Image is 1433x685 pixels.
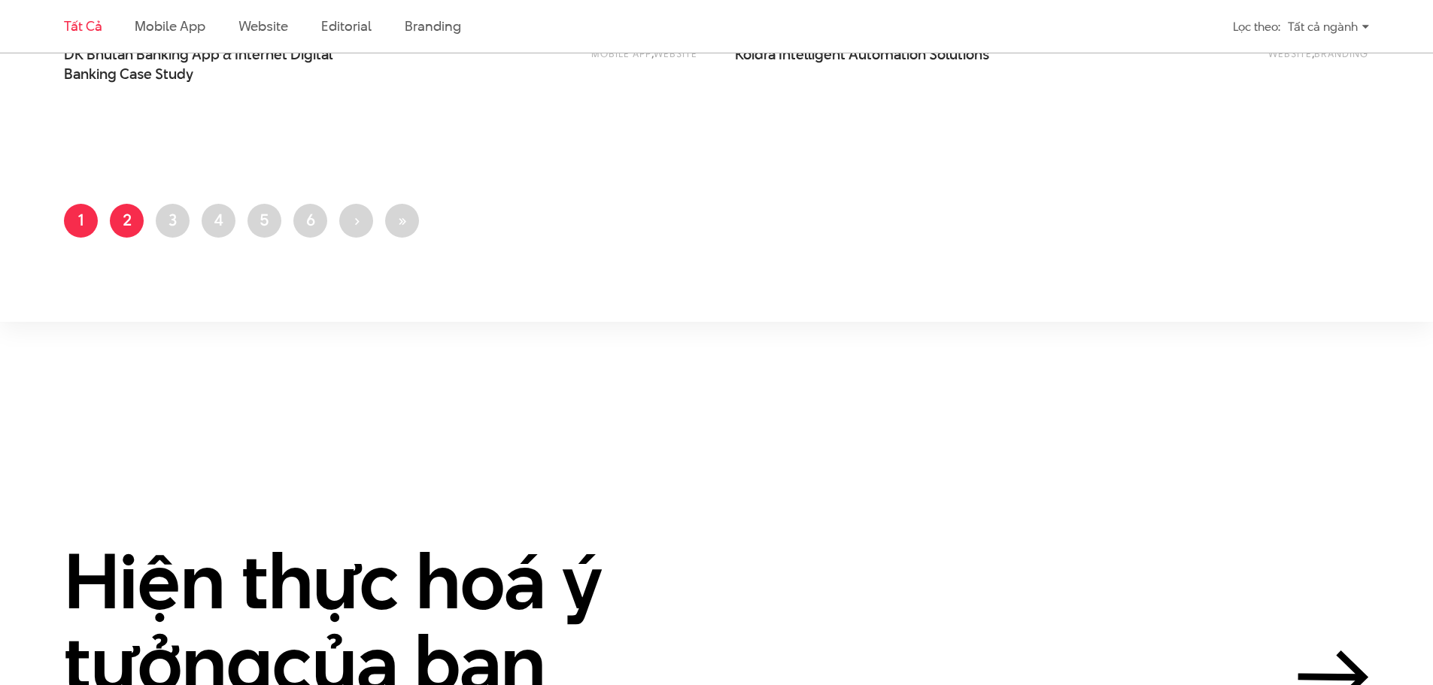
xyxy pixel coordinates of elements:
[654,47,697,60] a: Website
[1115,45,1368,75] div: ,
[293,204,327,238] a: 6
[64,45,365,83] span: DK Bhutan Banking App & Internet Digital
[64,17,102,35] a: Tất cả
[1268,47,1312,60] a: Website
[444,45,697,75] div: ,
[1288,14,1369,40] div: Tất cả ngành
[354,208,360,231] span: ›
[247,204,281,238] a: 5
[64,45,365,83] a: DK Bhutan Banking App & Internet DigitalBanking Case Study
[156,204,190,238] a: 3
[202,204,235,238] a: 4
[1233,14,1280,40] div: Lọc theo:
[405,17,460,35] a: Branding
[779,44,846,65] span: Intelligent
[397,208,407,231] span: »
[238,17,288,35] a: Website
[735,45,1036,83] a: Koidra Intelligent Automation Solutions
[110,204,144,238] a: 2
[929,44,989,65] span: Solutions
[591,47,651,60] a: Mobile app
[735,44,776,65] span: Koidra
[849,44,926,65] span: Automation
[135,17,205,35] a: Mobile app
[1314,47,1368,60] a: Branding
[321,17,372,35] a: Editorial
[64,65,193,84] span: Banking Case Study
